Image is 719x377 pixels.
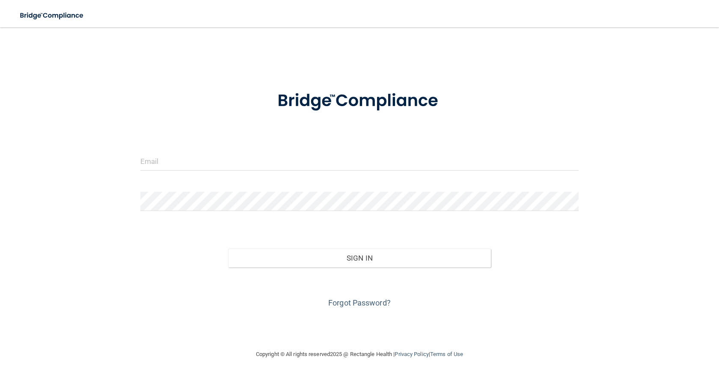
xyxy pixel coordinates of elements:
[228,249,491,267] button: Sign In
[328,298,391,307] a: Forgot Password?
[203,341,516,368] div: Copyright © All rights reserved 2025 @ Rectangle Health | |
[140,151,579,171] input: Email
[395,351,428,357] a: Privacy Policy
[260,79,459,123] img: bridge_compliance_login_screen.278c3ca4.svg
[13,7,92,24] img: bridge_compliance_login_screen.278c3ca4.svg
[430,351,463,357] a: Terms of Use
